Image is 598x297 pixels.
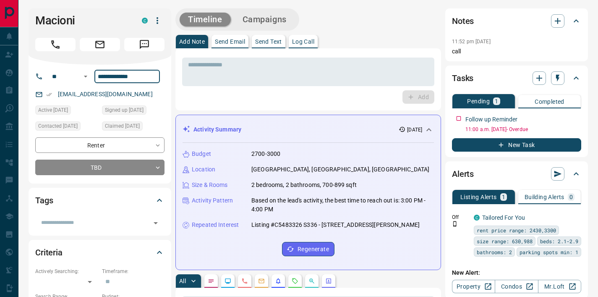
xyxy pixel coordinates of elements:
[35,190,165,210] div: Tags
[452,47,581,56] p: call
[192,181,228,189] p: Size & Rooms
[124,38,165,51] span: Message
[251,181,357,189] p: 2 bedrooms, 2 bathrooms, 700-899 sqft
[38,106,68,114] span: Active [DATE]
[495,98,498,104] p: 1
[502,194,505,200] p: 1
[179,278,186,284] p: All
[241,278,248,284] svg: Calls
[452,268,581,277] p: New Alert:
[452,164,581,184] div: Alerts
[102,121,165,133] div: Wed Aug 13 2025
[452,221,458,227] svg: Push Notification Only
[482,214,525,221] a: Tailored For You
[255,39,282,45] p: Send Text
[460,194,497,200] p: Listing Alerts
[234,13,295,26] button: Campaigns
[477,226,556,234] span: rent price range: 2430,3300
[102,268,165,275] p: Timeframe:
[258,278,265,284] svg: Emails
[35,38,76,51] span: Call
[35,194,53,207] h2: Tags
[46,92,52,97] svg: Email Verified
[183,122,434,137] div: Activity Summary[DATE]
[105,106,144,114] span: Signed up [DATE]
[465,115,517,124] p: Follow up Reminder
[251,150,280,158] p: 2700-3000
[292,278,298,284] svg: Requests
[407,126,422,134] p: [DATE]
[452,213,469,221] p: Off
[275,278,282,284] svg: Listing Alerts
[192,150,211,158] p: Budget
[452,14,474,28] h2: Notes
[35,105,98,117] div: Wed Aug 13 2025
[569,194,573,200] p: 0
[538,280,581,293] a: Mr.Loft
[35,246,63,259] h2: Criteria
[81,71,91,81] button: Open
[452,39,491,45] p: 11:52 pm [DATE]
[465,126,581,133] p: 11:00 a.m. [DATE] - Overdue
[477,237,533,245] span: size range: 630,988
[192,221,239,229] p: Repeated Interest
[452,11,581,31] div: Notes
[35,268,98,275] p: Actively Searching:
[308,278,315,284] svg: Opportunities
[520,248,578,256] span: parking spots min: 1
[150,217,162,229] button: Open
[292,39,314,45] p: Log Call
[452,138,581,152] button: New Task
[35,137,165,153] div: Renter
[179,39,205,45] p: Add Note
[452,68,581,88] div: Tasks
[452,280,495,293] a: Property
[35,160,165,175] div: TBD
[105,122,140,130] span: Claimed [DATE]
[251,221,420,229] p: Listing #C5483326 S336 - [STREET_ADDRESS][PERSON_NAME]
[535,99,564,105] p: Completed
[452,71,473,85] h2: Tasks
[35,14,129,27] h1: Macioni
[142,18,148,24] div: condos.ca
[80,38,120,51] span: Email
[251,196,434,214] p: Based on the lead's activity, the best time to reach out is: 3:00 PM - 4:00 PM
[225,278,231,284] svg: Lead Browsing Activity
[193,125,241,134] p: Activity Summary
[35,121,98,133] div: Wed Aug 13 2025
[452,167,474,181] h2: Alerts
[282,242,334,256] button: Regenerate
[192,196,233,205] p: Activity Pattern
[540,237,578,245] span: beds: 2.1-2.9
[35,242,165,263] div: Criteria
[102,105,165,117] div: Tue Dec 28 2021
[38,122,78,130] span: Contacted [DATE]
[192,165,215,174] p: Location
[180,13,231,26] button: Timeline
[208,278,214,284] svg: Notes
[325,278,332,284] svg: Agent Actions
[495,280,538,293] a: Condos
[477,248,512,256] span: bathrooms: 2
[58,91,153,97] a: [EMAIL_ADDRESS][DOMAIN_NAME]
[251,165,429,174] p: [GEOGRAPHIC_DATA], [GEOGRAPHIC_DATA], [GEOGRAPHIC_DATA]
[474,215,480,221] div: condos.ca
[467,98,490,104] p: Pending
[215,39,245,45] p: Send Email
[525,194,564,200] p: Building Alerts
